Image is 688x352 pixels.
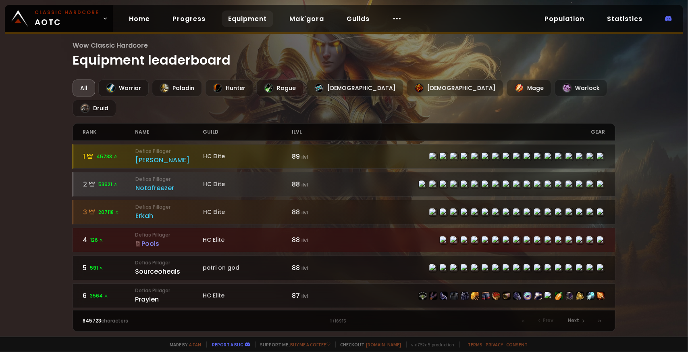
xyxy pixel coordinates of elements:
[73,40,615,50] span: Wow Classic Hardcore
[366,342,401,348] a: [DOMAIN_NAME]
[292,151,344,161] div: 89
[492,292,500,300] img: item-22516
[135,287,203,294] small: Defias Pillager
[292,263,344,273] div: 88
[83,179,135,189] div: 2
[165,342,202,348] span: Made by
[73,100,116,117] div: Druid
[340,10,376,27] a: Guilds
[135,266,203,277] div: Sourceoheals
[461,292,469,300] img: item-22512
[335,342,401,348] span: Checkout
[73,172,615,197] a: 253921 Defias PillagerNotafreezerHC Elite88 ilvlitem-22498item-23057item-22983item-2575item-22496...
[135,176,203,183] small: Defias Pillager
[83,124,135,140] div: rank
[301,153,308,160] small: ilvl
[568,317,580,324] span: Next
[203,236,291,244] div: HC Elite
[135,124,203,140] div: name
[429,292,437,300] img: item-21712
[83,207,135,217] div: 3
[471,292,479,300] img: item-22518
[35,9,99,16] small: Classic Hardcore
[486,342,503,348] a: Privacy
[152,80,202,96] div: Paladin
[283,10,330,27] a: Mak'gora
[83,291,135,301] div: 6
[256,80,303,96] div: Rogue
[135,239,203,249] div: Pools
[35,9,99,28] span: AOTC
[301,265,308,272] small: ilvl
[507,80,551,96] div: Mage
[90,237,104,244] span: 126
[586,292,594,300] img: item-23048
[222,10,273,27] a: Equipment
[450,292,458,300] img: item-3427
[166,10,212,27] a: Progress
[576,292,584,300] img: item-22942
[213,317,474,325] div: 1
[83,263,135,273] div: 5
[73,283,615,308] a: 63564 Defias PillagerPraylenHC Elite87 ilvlitem-22514item-21712item-22515item-3427item-22512item-...
[406,342,455,348] span: v. d752d5 - production
[135,231,203,239] small: Defias Pillager
[344,124,605,140] div: gear
[301,293,308,300] small: ilvl
[301,181,308,188] small: ilvl
[90,292,108,300] span: 3564
[538,10,591,27] a: Population
[73,144,615,169] a: 145733 Defias Pillager[PERSON_NAME]HC Elite89 ilvlitem-22498item-23057item-22499item-4335item-224...
[135,259,203,266] small: Defias Pillager
[83,151,135,161] div: 1
[135,203,203,211] small: Defias Pillager
[90,264,104,272] span: 591
[203,264,291,272] div: petri on god
[203,208,292,216] div: HC Elite
[96,153,118,160] span: 45733
[333,318,346,325] small: / 16915
[203,124,291,140] div: guild
[292,124,344,140] div: ilvl
[555,80,607,96] div: Warlock
[203,152,292,161] div: HC Elite
[73,228,615,252] a: 4126 Defias PillagerPoolsHC Elite88 ilvlitem-22506item-22943item-22507item-22504item-22510item-22...
[301,237,308,244] small: ilvl
[83,317,101,324] span: 845723
[189,342,202,348] a: a fan
[135,183,203,193] div: Notafreezer
[205,80,253,96] div: Hunter
[123,10,156,27] a: Home
[503,292,511,300] img: item-22519
[543,317,554,324] span: Prev
[135,148,203,155] small: Defias Pillager
[83,235,135,245] div: 4
[407,80,503,96] div: [DEMOGRAPHIC_DATA]
[555,292,563,300] img: item-11122
[534,292,542,300] img: item-19382
[419,292,427,300] img: item-22514
[135,294,203,304] div: Praylen
[524,292,532,300] img: item-22939
[307,80,403,96] div: [DEMOGRAPHIC_DATA]
[98,80,149,96] div: Warrior
[203,291,291,300] div: HC Elite
[73,200,615,224] a: 3207118 Defias PillagerErkahHC Elite88 ilvlitem-22498item-23057item-22983item-17723item-22496item...
[468,342,483,348] a: Terms
[5,5,113,32] a: Classic HardcoreAOTC
[565,292,574,300] img: item-21583
[292,235,344,245] div: 88
[98,209,119,216] span: 207118
[73,256,615,280] a: 5591 Defias PillagerSourceohealspetri on god88 ilvlitem-22514item-21712item-22515item-4336item-22...
[73,80,95,96] div: All
[601,10,649,27] a: Statistics
[212,342,244,348] a: Report a bug
[507,342,528,348] a: Consent
[292,179,344,189] div: 88
[135,211,203,221] div: Erkah
[301,209,308,216] small: ilvl
[292,291,344,301] div: 87
[482,292,490,300] img: item-22513
[73,40,615,70] h1: Equipment leaderboard
[203,180,292,189] div: HC Elite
